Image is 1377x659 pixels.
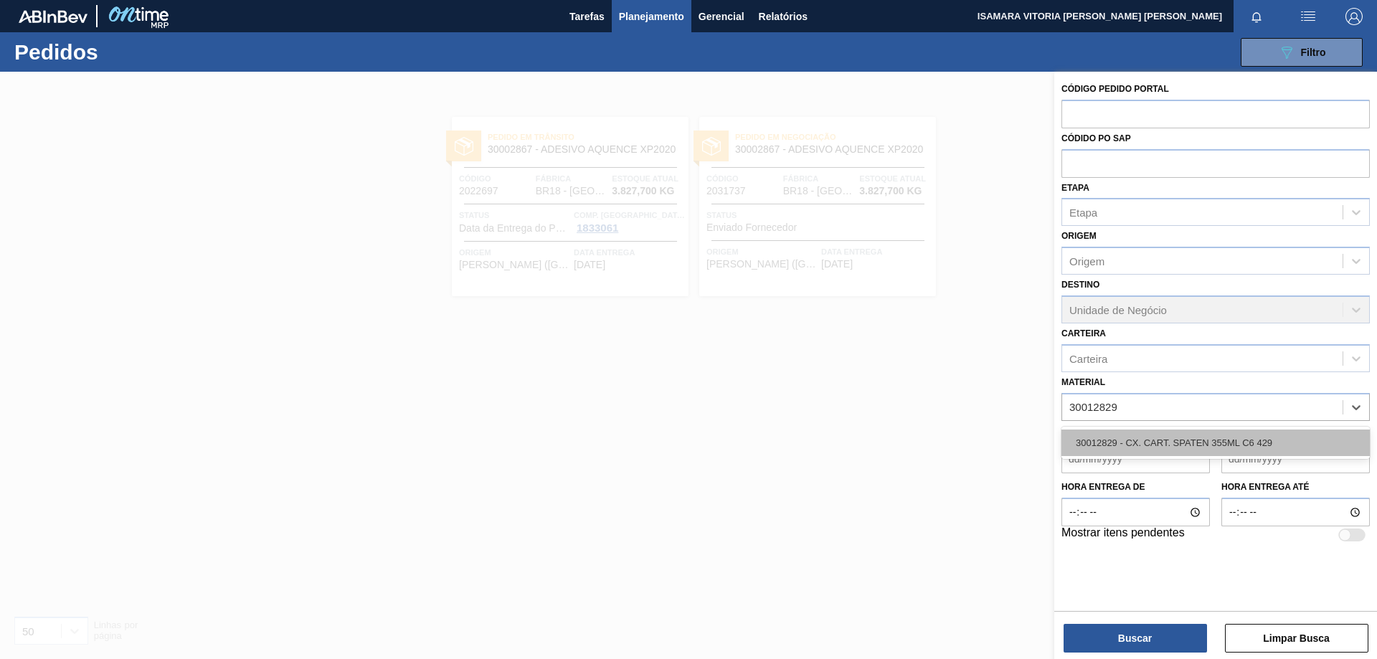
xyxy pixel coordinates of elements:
span: Planejamento [619,8,684,25]
span: Relatórios [759,8,808,25]
div: Origem [1069,255,1104,267]
img: Logout [1345,8,1363,25]
div: 30012829 - CX. CART. SPATEN 355ML C6 429 [1061,430,1370,456]
label: Hora entrega de [1061,477,1210,498]
label: Hora entrega até [1221,477,1370,498]
label: Origem [1061,231,1097,241]
button: Filtro [1241,38,1363,67]
button: Notificações [1234,6,1279,27]
label: Mostrar itens pendentes [1061,526,1185,544]
img: TNhmsLtSVTkK8tSr43FrP2fwEKptu5GPRR3wAAAABJRU5ErkJggg== [19,10,87,23]
label: Códido PO SAP [1061,133,1131,143]
label: Etapa [1061,183,1089,193]
h1: Pedidos [14,44,229,60]
label: Material [1061,377,1105,387]
span: Gerencial [699,8,744,25]
div: Carteira [1069,352,1107,364]
label: Carteira [1061,328,1106,338]
div: Etapa [1069,207,1097,219]
span: Filtro [1301,47,1326,58]
label: Destino [1061,280,1099,290]
label: Código Pedido Portal [1061,84,1169,94]
span: Tarefas [569,8,605,25]
input: dd/mm/yyyy [1221,445,1370,473]
img: userActions [1300,8,1317,25]
input: dd/mm/yyyy [1061,445,1210,473]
